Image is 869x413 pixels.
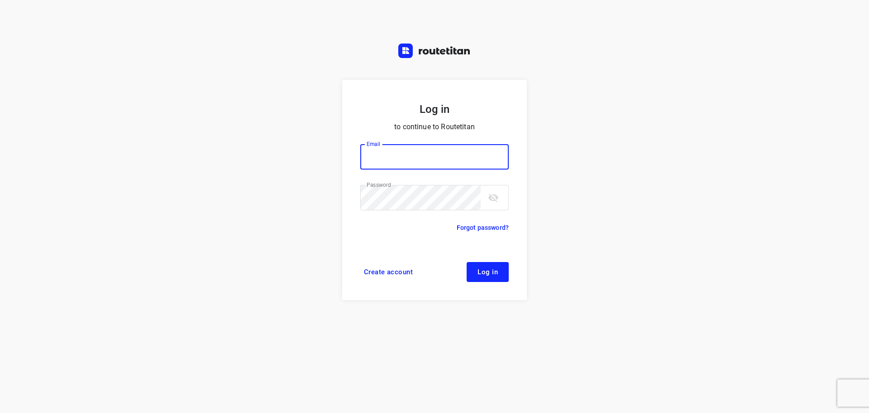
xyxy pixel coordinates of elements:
[484,189,502,207] button: toggle password visibility
[360,121,509,133] p: to continue to Routetitan
[477,268,498,276] span: Log in
[360,262,416,282] a: Create account
[457,222,509,233] a: Forgot password?
[467,262,509,282] button: Log in
[364,268,413,276] span: Create account
[360,102,509,117] h5: Log in
[398,44,471,60] a: Routetitan
[398,44,471,58] img: Routetitan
